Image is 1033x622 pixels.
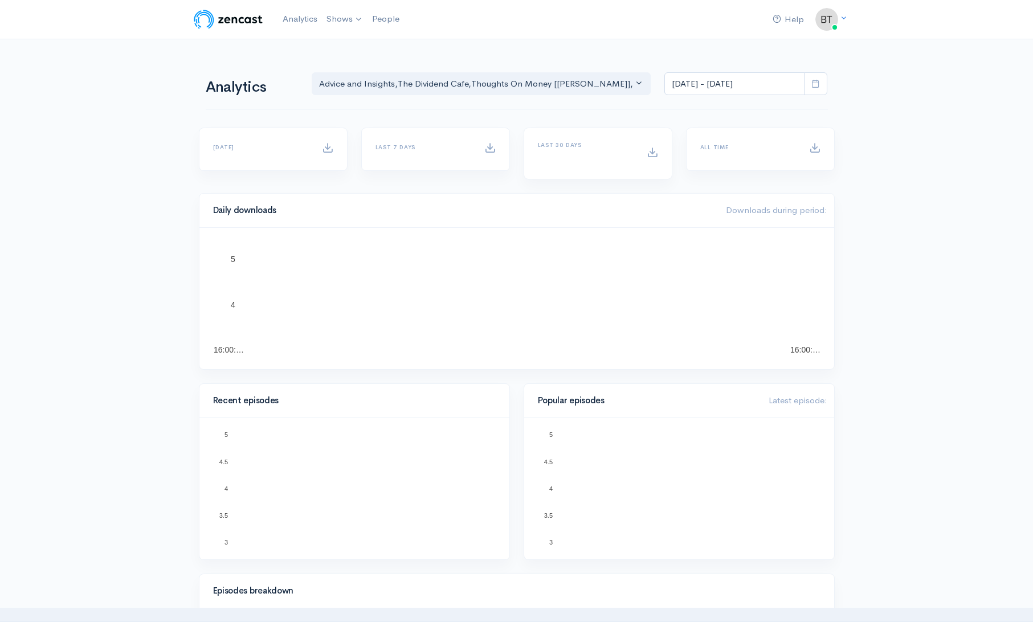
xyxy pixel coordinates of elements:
[544,458,552,465] text: 4.5
[206,79,298,96] h1: Analytics
[213,144,308,150] h6: [DATE]
[768,7,809,32] a: Help
[213,432,496,546] svg: A chart.
[312,72,651,96] button: Advice and Insights, The Dividend Cafe, Thoughts On Money [TOM], Alt Blend, On the Hook
[219,512,227,519] text: 3.5
[726,204,827,215] span: Downloads during period:
[224,431,227,438] text: 5
[231,300,235,309] text: 4
[213,242,820,355] svg: A chart.
[538,142,633,148] h6: Last 30 days
[544,512,552,519] text: 3.5
[213,586,814,596] h4: Episodes breakdown
[192,8,264,31] img: ZenCast Logo
[231,255,235,264] text: 5
[214,345,244,354] text: 16:00:…
[219,458,227,465] text: 4.5
[549,485,552,492] text: 4
[368,7,404,31] a: People
[213,206,712,215] h4: Daily downloads
[213,396,489,406] h4: Recent episodes
[664,72,805,96] input: analytics date range selector
[549,539,552,546] text: 3
[538,396,755,406] h4: Popular episodes
[769,395,827,406] span: Latest episode:
[224,485,227,492] text: 4
[815,8,838,31] img: ...
[322,7,368,32] a: Shows
[538,432,820,546] svg: A chart.
[549,431,552,438] text: 5
[700,144,795,150] h6: All time
[224,539,227,546] text: 3
[375,144,471,150] h6: Last 7 days
[790,345,820,354] text: 16:00:…
[278,7,322,31] a: Analytics
[319,77,634,91] div: Advice and Insights , The Dividend Cafe , Thoughts On Money [[PERSON_NAME]] , Alt Blend , On the ...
